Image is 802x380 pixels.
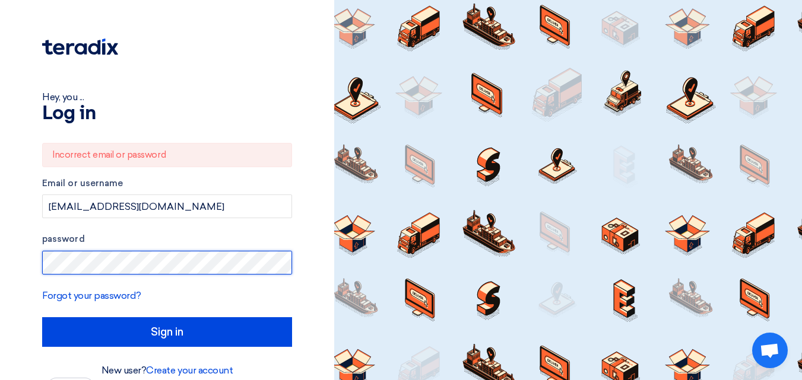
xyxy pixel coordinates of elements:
a: Open chat [752,333,788,368]
font: New user? [102,365,147,376]
font: Log in [42,104,96,123]
font: Hey, you ... [42,91,84,103]
font: Incorrect email or password [52,149,166,160]
a: Create your account [146,365,233,376]
input: Sign in [42,317,292,347]
font: password [42,234,85,244]
input: Enter your business email or username [42,194,292,218]
a: Forgot your password? [42,290,141,301]
img: Teradix logo [42,39,118,55]
font: Email or username [42,178,123,189]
